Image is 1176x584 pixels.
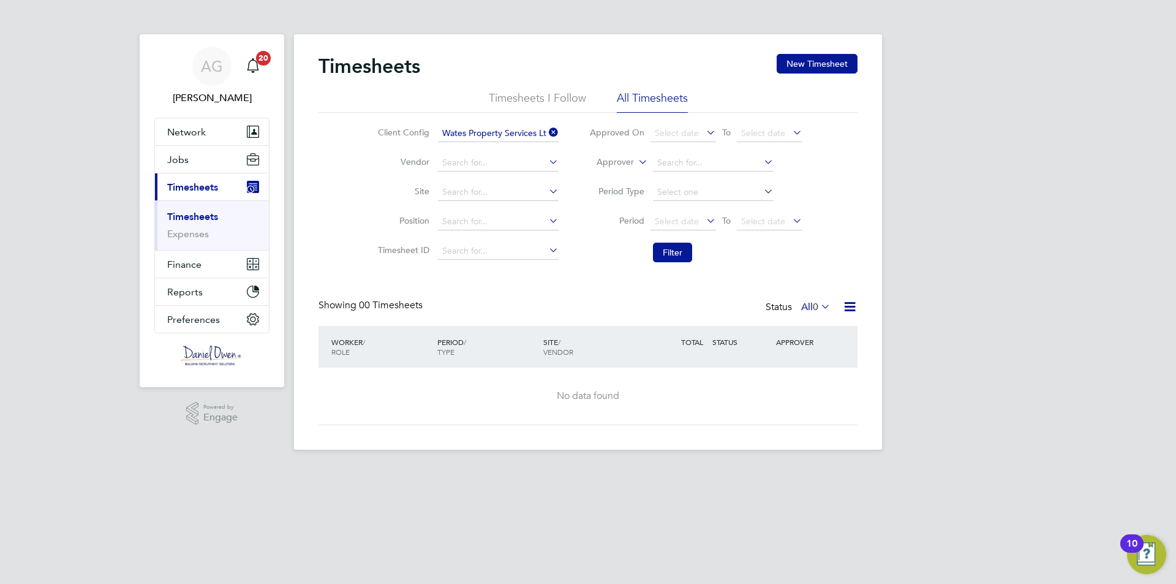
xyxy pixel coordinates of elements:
div: STATUS [709,331,773,353]
a: Expenses [167,228,209,240]
button: Network [155,118,269,145]
h2: Timesheets [318,54,420,78]
span: Finance [167,259,202,270]
div: PERIOD [434,331,540,363]
button: Reports [155,278,269,305]
a: AG[PERSON_NAME] [154,47,269,105]
span: Select date [741,127,785,138]
span: Reports [167,286,203,298]
button: New Timesheet [777,54,858,74]
label: Period Type [589,186,644,197]
span: Select date [655,127,699,138]
button: Jobs [155,146,269,173]
li: Timesheets I Follow [489,91,586,113]
span: / [464,337,466,347]
a: Timesheets [167,211,218,222]
div: APPROVER [773,331,837,353]
span: VENDOR [543,347,573,357]
li: All Timesheets [617,91,688,113]
span: Select date [655,216,699,227]
label: Period [589,215,644,226]
span: Timesheets [167,181,218,193]
span: To [718,124,734,140]
span: Network [167,126,206,138]
input: Search for... [438,243,559,260]
div: Timesheets [155,200,269,250]
div: Status [766,299,833,316]
img: danielowen-logo-retina.png [181,346,243,365]
span: Select date [741,216,785,227]
input: Search for... [438,125,559,142]
span: 00 Timesheets [359,299,423,311]
nav: Main navigation [140,34,284,387]
button: Finance [155,251,269,278]
button: Preferences [155,306,269,333]
span: Amy Garcia [154,91,269,105]
span: Engage [203,412,238,423]
div: WORKER [328,331,434,363]
span: TYPE [437,347,454,357]
label: Timesheet ID [374,245,429,256]
span: To [718,213,734,229]
button: Filter [653,243,692,262]
button: Timesheets [155,173,269,200]
span: / [558,337,560,347]
input: Search for... [438,154,559,172]
input: Select one [653,184,774,201]
div: 10 [1126,544,1137,559]
span: Powered by [203,402,238,412]
a: Go to home page [154,346,269,365]
div: Showing [318,299,425,312]
label: Client Config [374,127,429,138]
div: SITE [540,331,646,363]
span: ROLE [331,347,350,357]
span: AG [201,58,223,74]
label: Approved On [589,127,644,138]
button: Open Resource Center, 10 new notifications [1127,535,1166,574]
input: Search for... [438,213,559,230]
div: No data found [331,390,845,403]
span: Preferences [167,314,220,325]
span: TOTAL [681,337,703,347]
label: Site [374,186,429,197]
span: Jobs [167,154,189,165]
label: Position [374,215,429,226]
label: Vendor [374,156,429,167]
a: 20 [241,47,265,86]
span: / [363,337,365,347]
input: Search for... [438,184,559,201]
span: 20 [256,51,271,66]
span: 0 [813,301,818,313]
input: Search for... [653,154,774,172]
label: All [801,301,831,313]
label: Approver [579,156,634,169]
a: Powered byEngage [186,402,238,425]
